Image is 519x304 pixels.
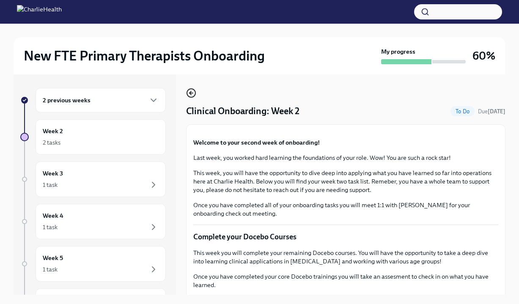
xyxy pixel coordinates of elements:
[193,153,498,162] p: Last week, you worked hard learning the foundations of your role. Wow! You are such a rock star!
[193,139,320,146] strong: Welcome to your second week of onboarding!
[43,126,63,136] h6: Week 2
[43,138,60,147] div: 2 tasks
[478,107,505,115] span: August 30th, 2025 10:00
[43,253,63,263] h6: Week 5
[193,232,498,242] p: Complete your Docebo Courses
[43,181,58,189] div: 1 task
[193,249,498,266] p: This week you will complete your remaining Docebo courses. You will have the opportunity to take ...
[472,48,495,63] h3: 60%
[381,47,415,56] strong: My progress
[193,201,498,218] p: Once you have completed all of your onboarding tasks you will meet 1:1 with [PERSON_NAME] for you...
[193,169,498,194] p: This week, you will have the opportunity to dive deep into applying what you have learned so far ...
[20,204,166,239] a: Week 41 task
[43,96,91,105] h6: 2 previous weeks
[36,88,166,112] div: 2 previous weeks
[478,108,505,115] span: Due
[20,162,166,197] a: Week 31 task
[43,265,58,274] div: 1 task
[43,211,63,220] h6: Week 4
[488,108,505,115] strong: [DATE]
[17,5,62,19] img: CharlieHealth
[450,108,475,115] span: To Do
[193,272,498,289] p: Once you have completed your core Docebo trainings you will take an assesment to check in on what...
[43,169,63,178] h6: Week 3
[24,47,265,64] h2: New FTE Primary Therapists Onboarding
[20,246,166,282] a: Week 51 task
[20,119,166,155] a: Week 22 tasks
[43,223,58,231] div: 1 task
[186,105,299,118] h4: Clinical Onboarding: Week 2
